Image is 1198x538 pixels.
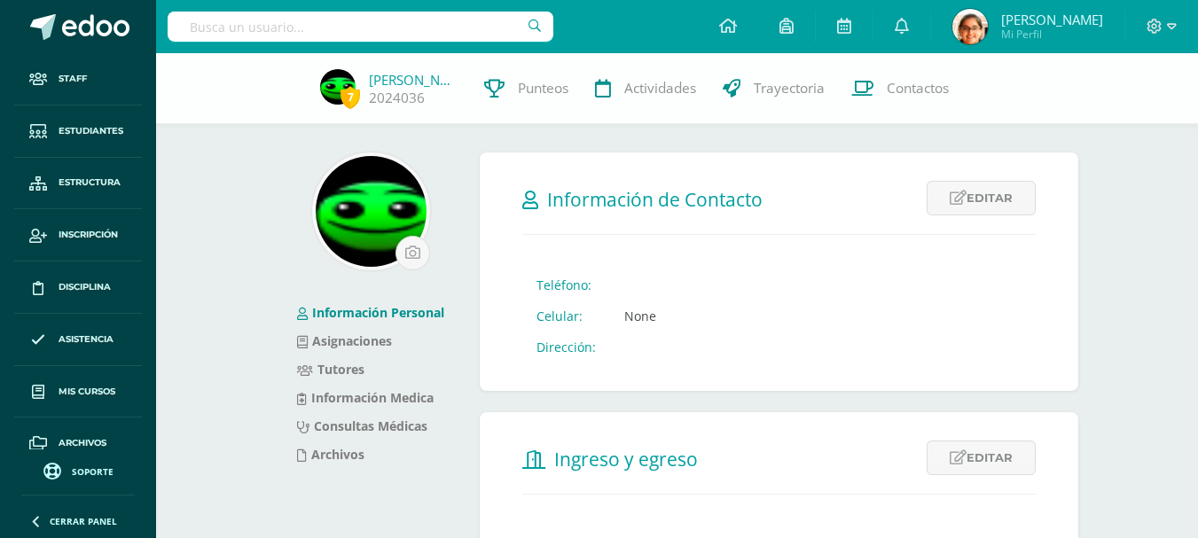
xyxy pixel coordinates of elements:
a: Mis cursos [14,366,142,418]
td: Dirección: [522,331,610,363]
img: 83dcd1ae463a5068b4a108754592b4a9.png [952,9,988,44]
a: Editar [927,181,1036,215]
input: Busca un usuario... [168,12,553,42]
span: 7 [341,86,360,108]
a: Inscripción [14,209,142,261]
span: Inscripción [59,228,118,242]
span: Información de Contacto [547,187,763,212]
span: Disciplina [59,280,111,294]
a: Estudiantes [14,105,142,158]
a: Archivos [14,417,142,470]
a: Archivos [297,446,364,463]
a: Consultas Médicas [297,417,427,434]
a: Estructura [14,158,142,210]
a: 2024036 [369,89,425,107]
span: Estudiantes [59,124,123,138]
a: Contactos [838,53,962,124]
td: Celular: [522,300,610,331]
a: Punteos [471,53,582,124]
span: Punteos [518,79,568,97]
a: Trayectoria [709,53,838,124]
a: Asistencia [14,314,142,366]
span: Asistencia [59,332,114,347]
a: Staff [14,53,142,105]
span: Contactos [887,79,949,97]
td: None [610,300,670,331]
img: e6bb24d874d78f59d2a9acf2a0d4d974.png [316,156,427,267]
span: Cerrar panel [50,515,117,527]
span: Trayectoria [754,79,825,97]
span: [PERSON_NAME] [1001,11,1103,28]
span: Estructura [59,175,121,190]
a: [PERSON_NAME] [369,71,458,89]
span: Archivos [59,436,106,450]
span: Soporte [72,465,114,478]
a: Disciplina [14,261,142,314]
a: Soporte [21,458,135,482]
a: Información Medica [297,389,434,406]
a: Actividades [582,53,709,124]
a: Información Personal [297,304,444,321]
a: Editar [927,441,1036,475]
a: Tutores [297,361,364,378]
span: Ingreso y egreso [554,447,698,472]
span: Staff [59,72,87,86]
td: Teléfono: [522,269,610,300]
span: Actividades [624,79,696,97]
a: Asignaciones [297,332,392,349]
span: Mis cursos [59,385,115,399]
img: 7235b72b073c1602ee5854eaeb99332b.png [320,69,356,105]
span: Mi Perfil [1001,27,1103,42]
